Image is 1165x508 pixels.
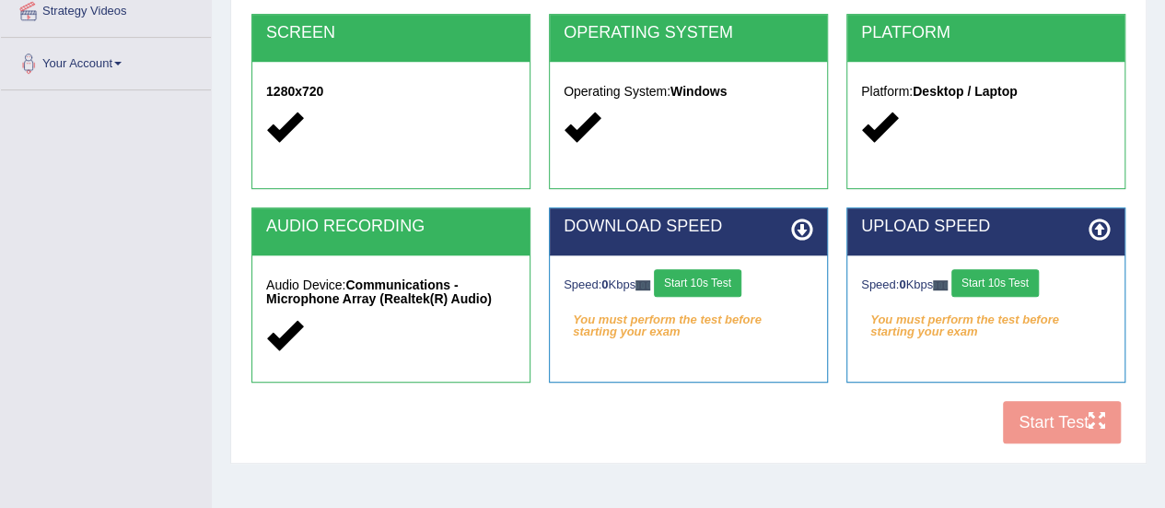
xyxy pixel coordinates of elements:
div: Speed: Kbps [861,269,1111,301]
a: Your Account [1,38,211,84]
strong: Windows [670,84,727,99]
h2: OPERATING SYSTEM [564,24,813,42]
div: Speed: Kbps [564,269,813,301]
button: Start 10s Test [951,269,1039,297]
strong: Desktop / Laptop [913,84,1018,99]
h5: Audio Device: [266,278,516,307]
img: ajax-loader-fb-connection.gif [635,280,650,290]
img: ajax-loader-fb-connection.gif [933,280,948,290]
strong: 1280x720 [266,84,323,99]
h2: AUDIO RECORDING [266,218,516,236]
h5: Operating System: [564,85,813,99]
h2: DOWNLOAD SPEED [564,218,813,236]
h2: PLATFORM [861,24,1111,42]
h5: Platform: [861,85,1111,99]
h2: UPLOAD SPEED [861,218,1111,236]
button: Start 10s Test [654,269,741,297]
em: You must perform the test before starting your exam [564,306,813,334]
strong: 0 [601,278,608,291]
h2: SCREEN [266,24,516,42]
strong: Communications - Microphone Array (Realtek(R) Audio) [266,278,492,306]
em: You must perform the test before starting your exam [861,306,1111,334]
strong: 0 [899,278,905,291]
